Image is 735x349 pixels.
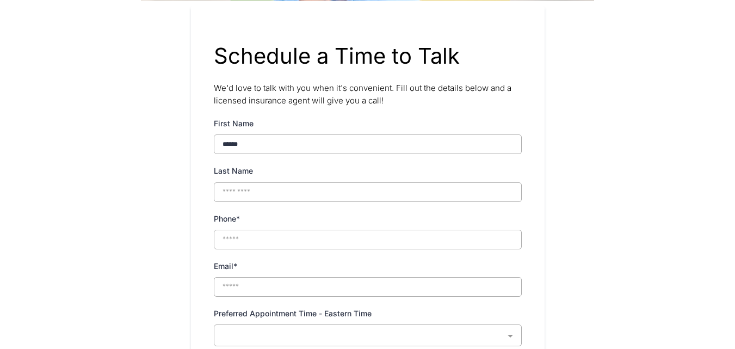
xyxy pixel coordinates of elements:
p: Schedule a Time to Talk [214,40,522,72]
label: Email [214,259,237,273]
p: We'd love to talk with you when it's convenient. Fill out the details below and a licensed insura... [214,82,522,107]
label: Preferred Appointment Time - Eastern Time [214,307,372,320]
label: Phone [214,212,240,225]
label: First Name [214,117,254,130]
label: Last Name [214,164,253,177]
